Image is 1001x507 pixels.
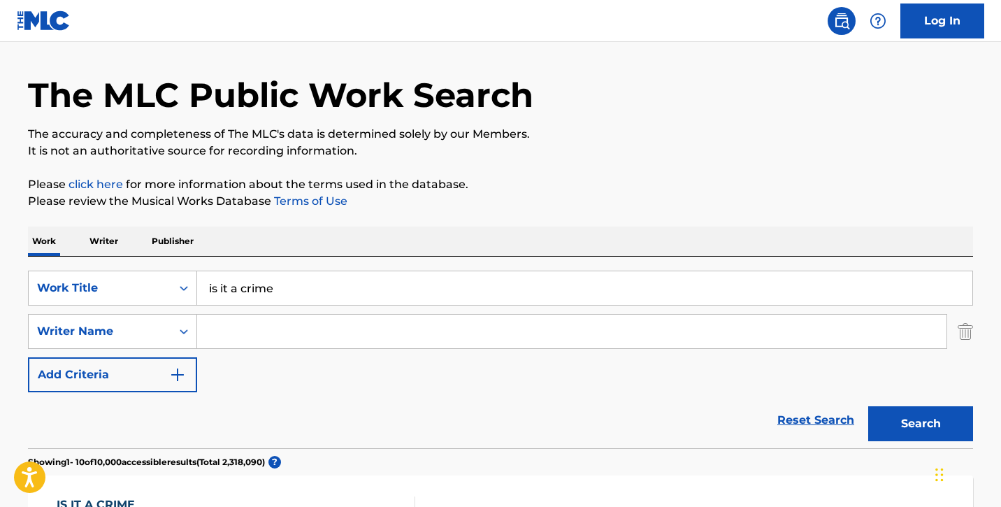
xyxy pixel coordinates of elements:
a: Terms of Use [271,194,347,208]
p: The accuracy and completeness of The MLC's data is determined solely by our Members. [28,126,973,143]
img: 9d2ae6d4665cec9f34b9.svg [169,366,186,383]
iframe: Chat Widget [931,440,1001,507]
form: Search Form [28,271,973,448]
img: search [833,13,850,29]
a: Log In [900,3,984,38]
span: ? [268,456,281,469]
button: Add Criteria [28,357,197,392]
h1: The MLC Public Work Search [28,74,533,116]
button: Search [868,406,973,441]
img: help [870,13,886,29]
p: Please review the Musical Works Database [28,193,973,210]
p: Please for more information about the terms used in the database. [28,176,973,193]
p: Publisher [147,227,198,256]
p: It is not an authoritative source for recording information. [28,143,973,159]
a: Public Search [828,7,856,35]
div: Help [864,7,892,35]
div: Drag [935,454,944,496]
p: Writer [85,227,122,256]
a: click here [69,178,123,191]
a: Reset Search [770,405,861,436]
p: Work [28,227,60,256]
p: Showing 1 - 10 of 10,000 accessible results (Total 2,318,090 ) [28,456,265,469]
div: Writer Name [37,323,163,340]
img: Delete Criterion [958,314,973,349]
img: MLC Logo [17,10,71,31]
div: Work Title [37,280,163,297]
